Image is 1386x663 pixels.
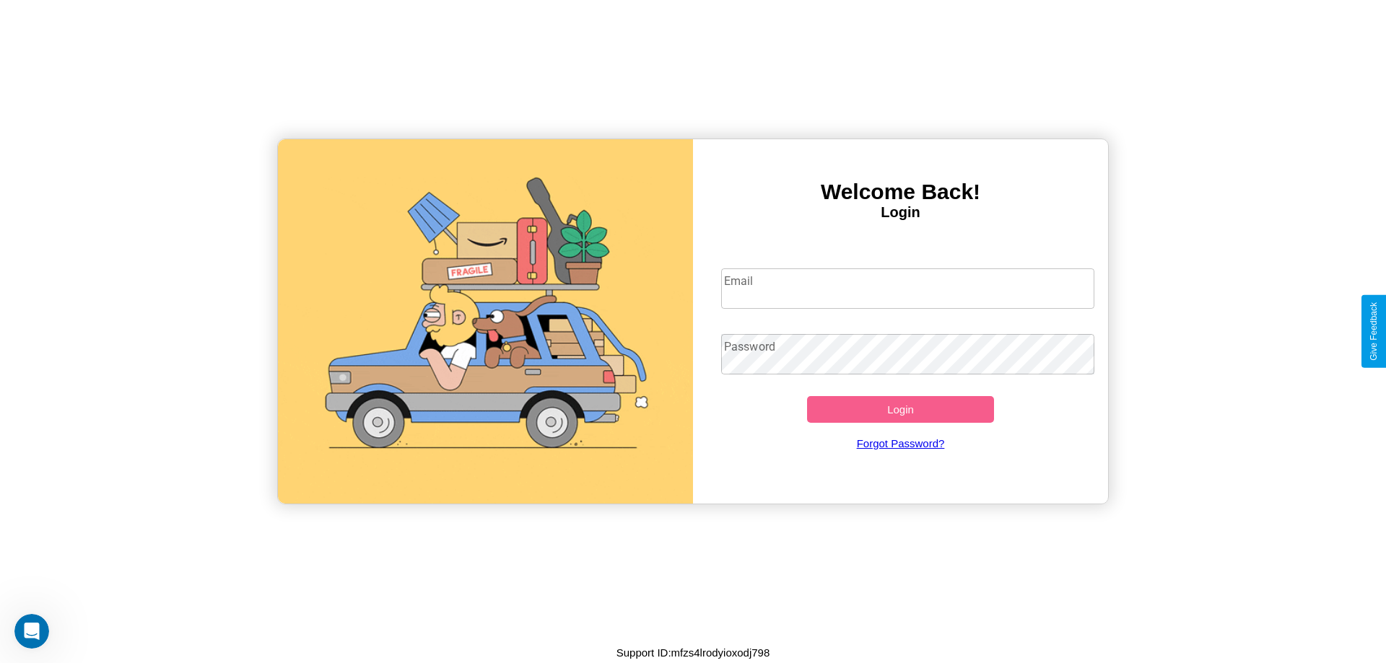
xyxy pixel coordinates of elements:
[714,423,1088,464] a: Forgot Password?
[14,614,49,649] iframe: Intercom live chat
[278,139,693,504] img: gif
[693,204,1108,221] h4: Login
[693,180,1108,204] h3: Welcome Back!
[807,396,994,423] button: Login
[1369,302,1379,361] div: Give Feedback
[616,643,770,662] p: Support ID: mfzs4lrodyioxodj798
